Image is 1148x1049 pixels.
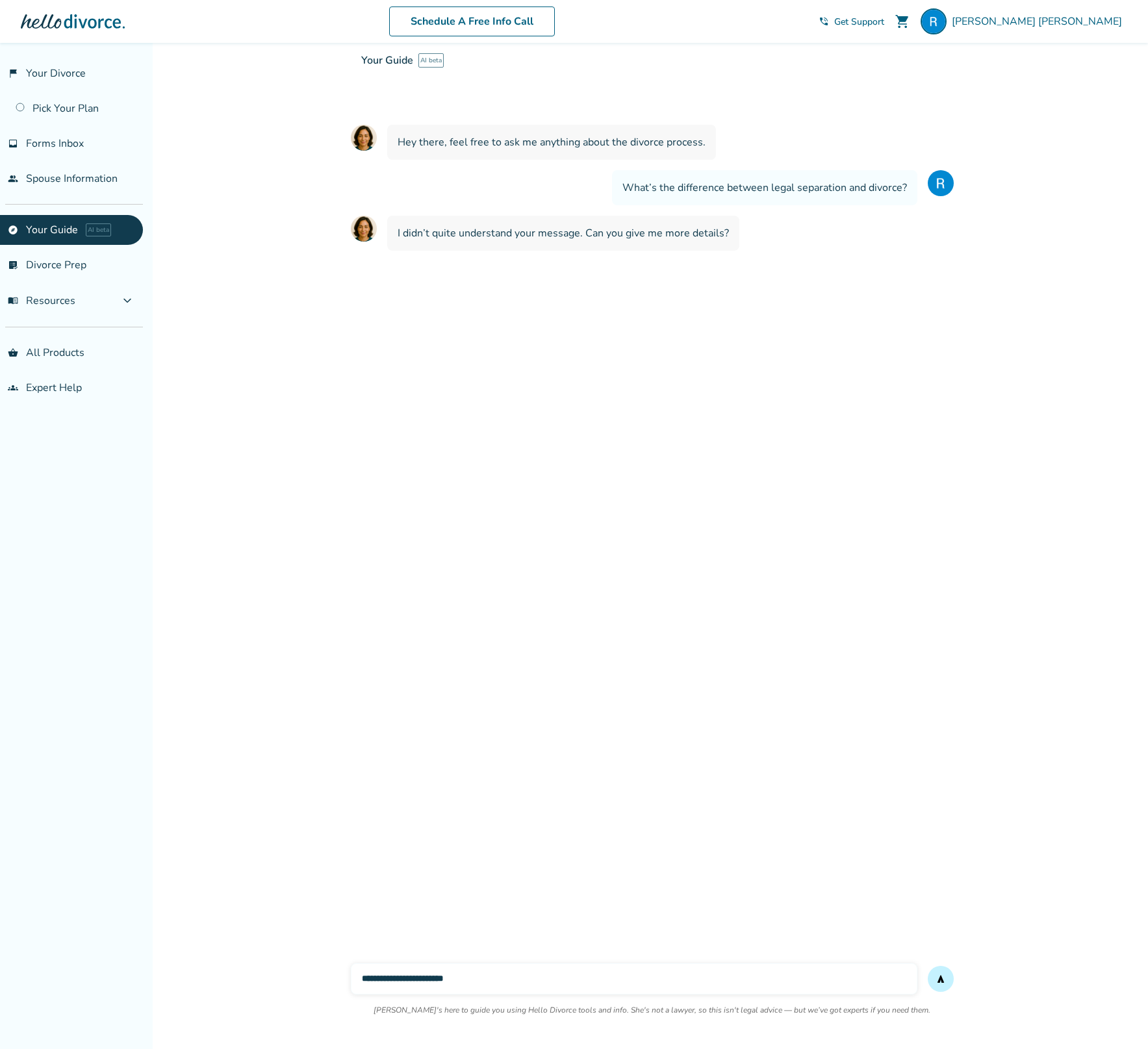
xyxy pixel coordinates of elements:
[936,974,946,984] span: send
[928,170,954,196] img: User
[819,16,884,28] a: phone_in_talkGet Support
[819,16,829,27] span: phone_in_talk
[834,16,884,28] span: Get Support
[418,53,444,68] span: AI beta
[374,1005,930,1015] p: [PERSON_NAME]'s here to guide you using Hello Divorce tools and info. She's not a lawyer, so this...
[895,14,910,29] span: shopping_cart
[26,136,84,151] span: Forms Inbox
[8,173,18,184] span: people
[928,966,954,992] button: send
[8,383,18,393] span: groups
[952,14,1127,29] span: [PERSON_NAME] [PERSON_NAME]
[389,6,555,36] a: Schedule A Free Info Call
[120,293,135,309] span: expand_more
[8,138,18,149] span: inbox
[8,225,18,235] span: explore
[8,296,18,306] span: menu_book
[86,223,111,236] span: AI beta
[8,68,18,79] span: flag_2
[8,294,75,308] span: Resources
[398,226,729,240] span: I didn’t quite understand your message. Can you give me more details?
[351,216,377,242] img: AI Assistant
[622,181,907,195] span: What’s the difference between legal separation and divorce?
[921,8,947,34] img: Ryan Carson
[361,53,413,68] span: Your Guide
[8,348,18,358] span: shopping_basket
[8,260,18,270] span: list_alt_check
[398,135,706,149] span: Hey there, feel free to ask me anything about the divorce process.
